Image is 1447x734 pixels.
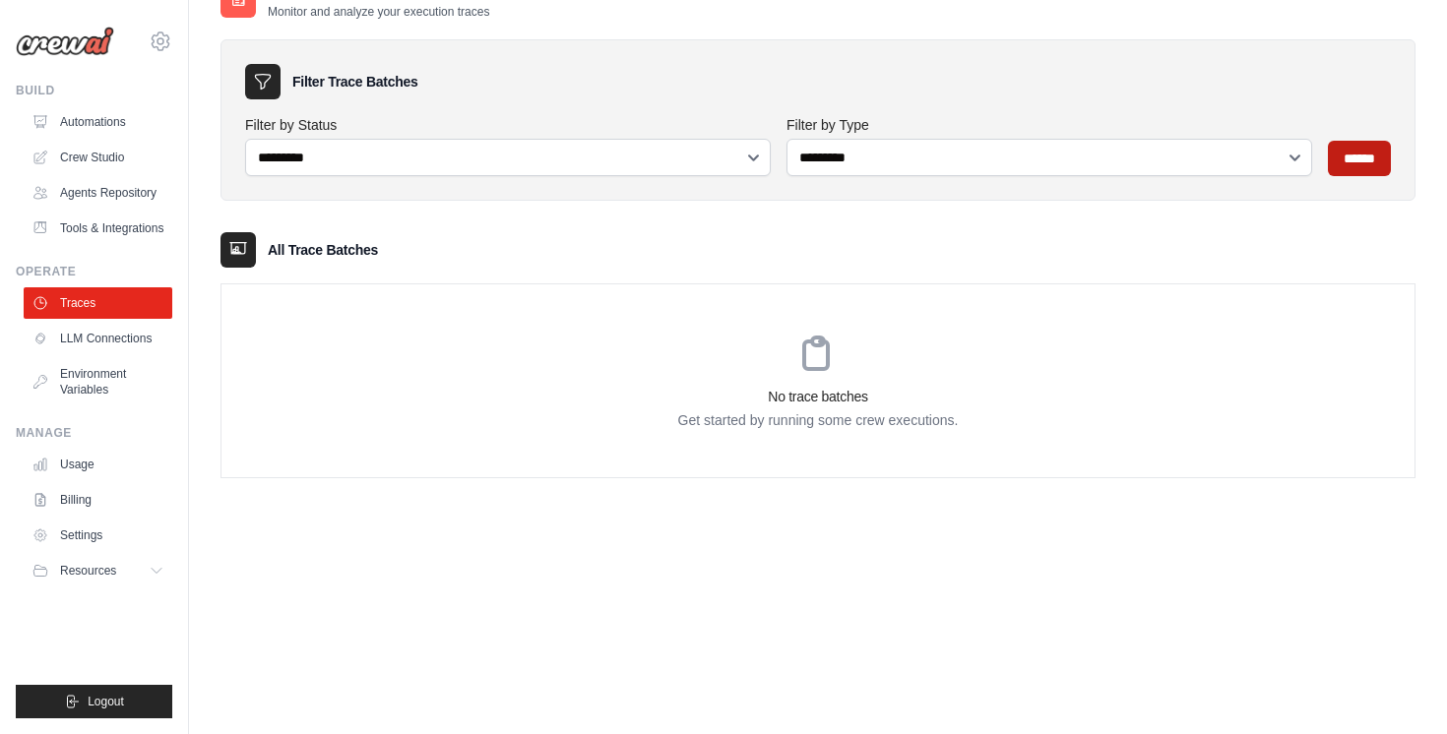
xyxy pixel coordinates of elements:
[60,563,116,579] span: Resources
[221,410,1415,430] p: Get started by running some crew executions.
[24,177,172,209] a: Agents Repository
[24,449,172,480] a: Usage
[221,387,1415,406] h3: No trace batches
[292,72,417,92] h3: Filter Trace Batches
[268,4,489,20] p: Monitor and analyze your execution traces
[24,213,172,244] a: Tools & Integrations
[24,555,172,586] button: Resources
[16,685,172,718] button: Logout
[24,484,172,516] a: Billing
[24,106,172,138] a: Automations
[16,83,172,98] div: Build
[24,323,172,354] a: LLM Connections
[24,287,172,319] a: Traces
[88,694,124,709] span: Logout
[24,142,172,173] a: Crew Studio
[245,115,771,135] label: Filter by Status
[268,240,378,260] h3: All Trace Batches
[24,358,172,405] a: Environment Variables
[16,264,172,279] div: Operate
[16,425,172,441] div: Manage
[16,27,114,56] img: Logo
[786,115,1312,135] label: Filter by Type
[24,520,172,551] a: Settings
